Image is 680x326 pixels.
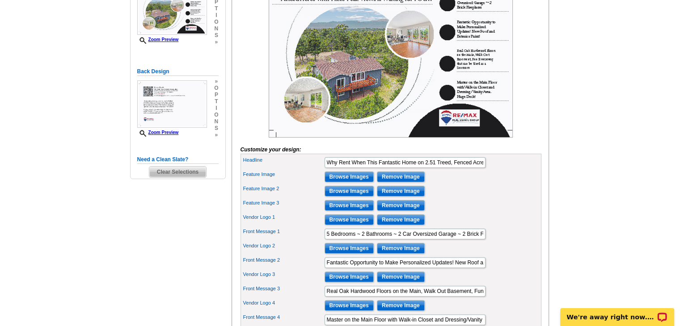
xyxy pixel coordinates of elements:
[243,285,324,293] label: Front Message 3
[377,186,425,196] input: Remove Image
[243,313,324,321] label: Front Message 4
[325,300,374,311] input: Browse Images
[137,80,207,128] img: Z18876071_00001_2.jpg
[214,19,218,25] span: o
[243,271,324,278] label: Vendor Logo 3
[214,92,218,98] span: p
[377,200,425,211] input: Remove Image
[377,243,425,254] input: Remove Image
[554,298,680,326] iframe: LiveChat chat widget
[243,228,324,235] label: Front Message 1
[214,118,218,125] span: n
[214,32,218,39] span: s
[137,67,219,76] h5: Back Design
[243,185,324,192] label: Feature Image 2
[214,25,218,32] span: n
[137,155,219,164] h5: Need a Clean Slate?
[214,105,218,112] span: i
[325,214,374,225] input: Browse Images
[149,167,206,177] span: Clear Selections
[214,125,218,132] span: s
[243,199,324,207] label: Feature Image 3
[214,132,218,138] span: »
[214,5,218,12] span: t
[243,156,324,164] label: Headline
[243,256,324,264] label: Front Message 2
[243,213,324,221] label: Vendor Logo 1
[377,300,425,311] input: Remove Image
[377,214,425,225] input: Remove Image
[325,272,374,282] input: Browse Images
[214,85,218,92] span: o
[243,299,324,307] label: Vendor Logo 4
[214,39,218,46] span: »
[325,243,374,254] input: Browse Images
[325,171,374,182] input: Browse Images
[214,98,218,105] span: t
[214,112,218,118] span: o
[214,78,218,85] span: »
[214,12,218,19] span: i
[325,186,374,196] input: Browse Images
[243,171,324,178] label: Feature Image
[137,130,179,135] a: Zoom Preview
[243,242,324,250] label: Vendor Logo 2
[377,272,425,282] input: Remove Image
[377,171,425,182] input: Remove Image
[137,37,179,42] a: Zoom Preview
[325,200,374,211] input: Browse Images
[241,146,301,153] i: Customize your design:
